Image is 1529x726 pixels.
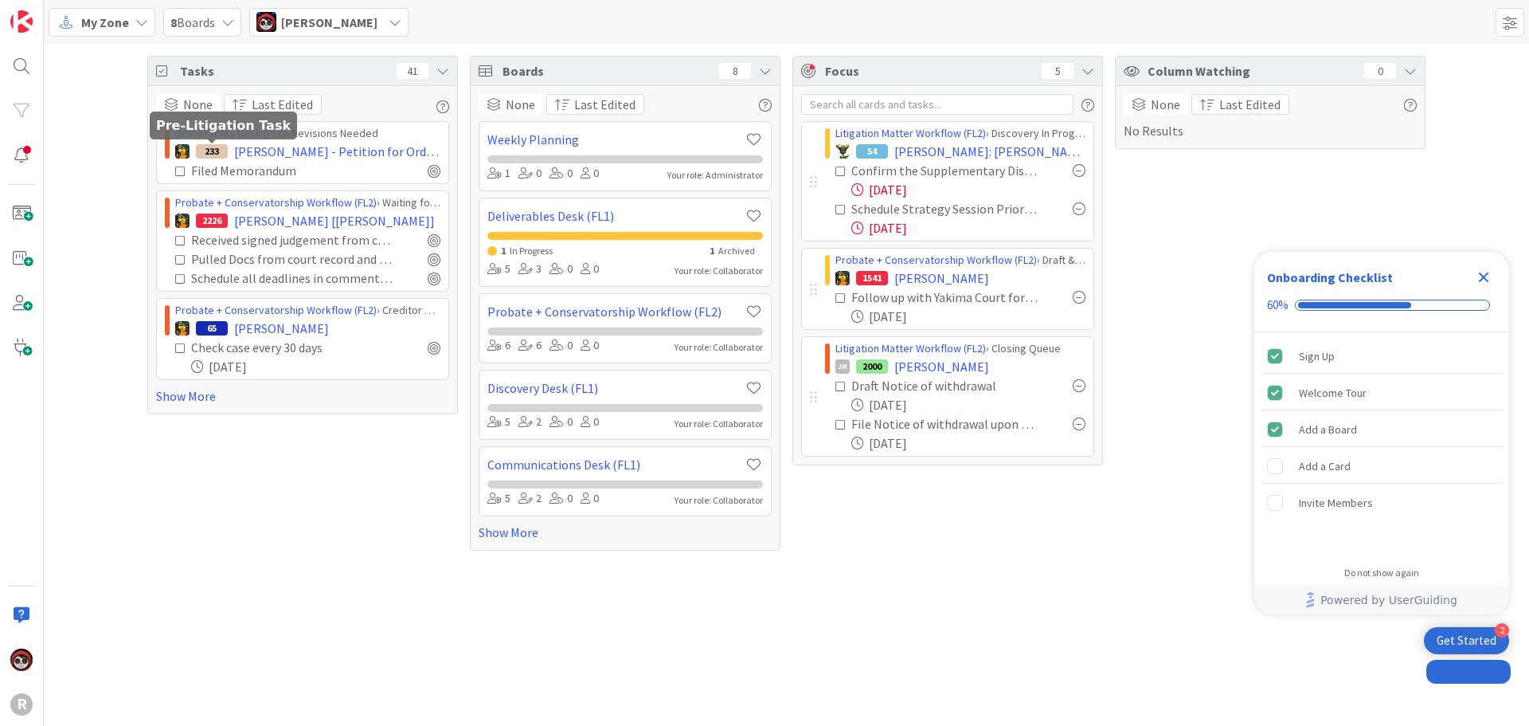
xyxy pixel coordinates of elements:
div: 0 [549,490,573,508]
div: Your role: Collaborator [675,340,763,355]
div: 2 [1495,623,1509,638]
img: MR [175,214,190,228]
span: Column Watching [1148,61,1356,80]
div: 5 [487,414,510,431]
span: [PERSON_NAME] [[PERSON_NAME]] [234,211,435,230]
span: 1 [501,245,506,257]
div: Sign Up [1299,347,1335,366]
img: Visit kanbanzone.com [10,10,33,33]
div: Invite Members is incomplete. [1261,485,1503,520]
div: 0 [549,261,573,278]
div: 0 [581,261,599,278]
div: Welcome Tour [1299,383,1367,402]
div: Schedule all deadlines in comment and Deadline Checklist [move to P4 Notice Quene] [191,269,393,288]
div: Follow up with Yakima Court for Received Order and Letters [851,288,1038,307]
div: Received signed judgement from court [191,230,393,249]
div: 2000 [856,359,888,374]
div: JM [835,359,850,374]
img: JS [256,12,276,32]
a: Probate + Conservatorship Workflow (FL2) [487,302,744,321]
div: Add a Board [1299,420,1357,439]
div: › Draft & File Peitition [835,252,1085,269]
div: › Discovery In Progress [835,125,1085,142]
div: 0 [581,490,599,508]
a: Powered by UserGuiding [1262,586,1501,614]
span: None [1151,95,1180,114]
div: Checklist Container [1254,252,1509,614]
div: 0 [518,165,542,182]
img: MR [175,321,190,336]
div: Add a Board is complete. [1261,412,1503,447]
h5: Pre-Litigation Task [156,118,291,133]
div: 54 [856,144,888,159]
a: Probate + Conservatorship Workflow (FL2) [175,195,377,210]
div: 6 [518,337,542,355]
a: Weekly Planning [487,130,744,149]
span: Tasks [180,61,389,80]
span: Powered by UserGuiding [1320,591,1457,610]
img: NC [835,144,850,159]
span: Last Edited [1219,95,1281,114]
div: [DATE] [851,395,1085,414]
input: Search all cards and tasks... [801,94,1073,115]
a: Show More [479,523,772,542]
span: None [183,95,213,114]
div: 0 [549,337,573,355]
span: [PERSON_NAME] [281,13,377,32]
div: 0 [581,165,599,182]
div: 2226 [196,214,228,228]
div: Do not show again [1344,567,1419,579]
div: Sign Up is complete. [1261,339,1503,374]
span: My Zone [81,13,129,32]
div: › Closing Queue [835,340,1085,357]
div: [DATE] [851,218,1085,237]
div: 5 [487,261,510,278]
div: › Revisions Needed [175,125,440,142]
div: Checklist items [1254,332,1509,556]
span: Last Edited [252,95,313,114]
div: 60% [1267,298,1289,312]
button: Last Edited [546,94,644,115]
span: Archived [718,245,755,257]
div: File Notice of withdrawal upon attorney approval [851,414,1038,434]
div: Pulled Docs from court record and saved to file [191,249,393,269]
div: Invite Members [1299,493,1373,512]
div: 1 [487,165,510,182]
div: Your role: Administrator [667,168,763,182]
span: [PERSON_NAME] [234,319,329,338]
b: 8 [170,14,177,30]
div: › Waiting for Hearing / Order [175,194,440,211]
div: 6 [487,337,510,355]
a: Litigation Matter Workflow (FL2) [835,126,986,140]
div: Open Get Started checklist, remaining modules: 2 [1424,627,1509,654]
div: Filed Memorandum [191,161,355,180]
div: 0 [549,414,573,431]
div: Draft Notice of withdrawal [851,376,1030,395]
span: [PERSON_NAME] - Petition for Order for Surrender of Assets [234,142,440,161]
div: 1541 [856,271,888,285]
img: MR [175,144,190,159]
span: Boards [502,61,711,80]
div: Footer [1254,586,1509,614]
button: Last Edited [1191,94,1289,115]
span: In Progress [510,245,553,257]
div: 41 [397,63,428,79]
a: Discovery Desk (FL1) [487,379,744,398]
span: Boards [170,13,215,32]
div: 0 [1364,63,1396,79]
a: Communications Desk (FL1) [487,455,744,474]
span: 1 [710,245,714,257]
div: Your role: Collaborator [675,264,763,278]
div: 2 [518,490,542,508]
a: Show More [156,387,449,406]
div: Check case every 30 days [191,338,369,357]
div: 5 [1042,63,1073,79]
img: JS [10,649,33,671]
div: 233 [196,144,228,159]
div: 0 [581,337,599,355]
a: Probate + Conservatorship Workflow (FL2) [835,253,1037,267]
div: Schedule Strategy Session Prior to JSC by [DATE] [851,199,1038,218]
span: Last Edited [574,95,635,114]
div: Your role: Collaborator [675,493,763,508]
div: 0 [581,414,599,431]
